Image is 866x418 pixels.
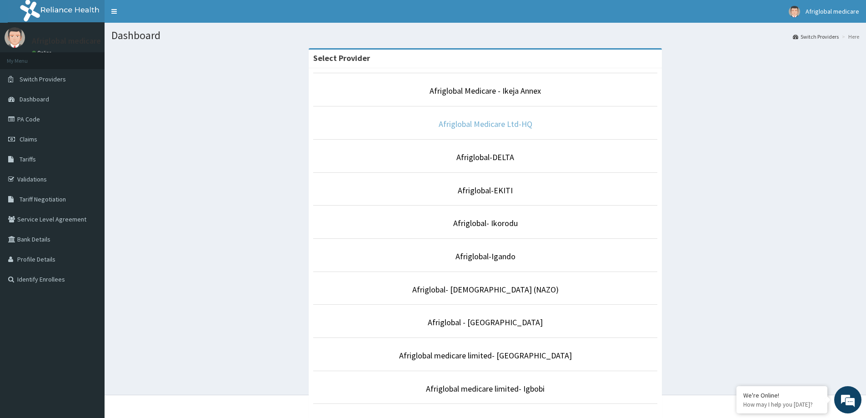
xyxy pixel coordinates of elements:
span: Tariffs [20,155,36,163]
a: Afriglobal-Igando [456,251,516,262]
p: Afriglobal medicare [32,37,101,45]
img: User Image [5,27,25,48]
div: We're Online! [743,391,821,399]
span: Claims [20,135,37,143]
a: Afriglobal Medicare Ltd-HQ [439,119,532,129]
a: Afriglobal- [DEMOGRAPHIC_DATA] (NAZO) [412,284,559,295]
a: Switch Providers [793,33,839,40]
a: Afriglobal - [GEOGRAPHIC_DATA] [428,317,543,327]
a: Afriglobal Medicare - Ikeja Annex [430,86,541,96]
a: Online [32,50,54,56]
p: How may I help you today? [743,401,821,408]
span: Afriglobal medicare [806,7,859,15]
h1: Dashboard [111,30,859,41]
a: Afriglobal-EKITI [458,185,513,196]
a: Afriglobal-DELTA [456,152,514,162]
span: Dashboard [20,95,49,103]
a: Afriglobal- Ikorodu [453,218,518,228]
li: Here [840,33,859,40]
span: Tariff Negotiation [20,195,66,203]
img: User Image [789,6,800,17]
a: Afriglobal medicare limited- Igbobi [426,383,545,394]
strong: Select Provider [313,53,370,63]
a: Afriglobal medicare limited- [GEOGRAPHIC_DATA] [399,350,572,361]
span: Switch Providers [20,75,66,83]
